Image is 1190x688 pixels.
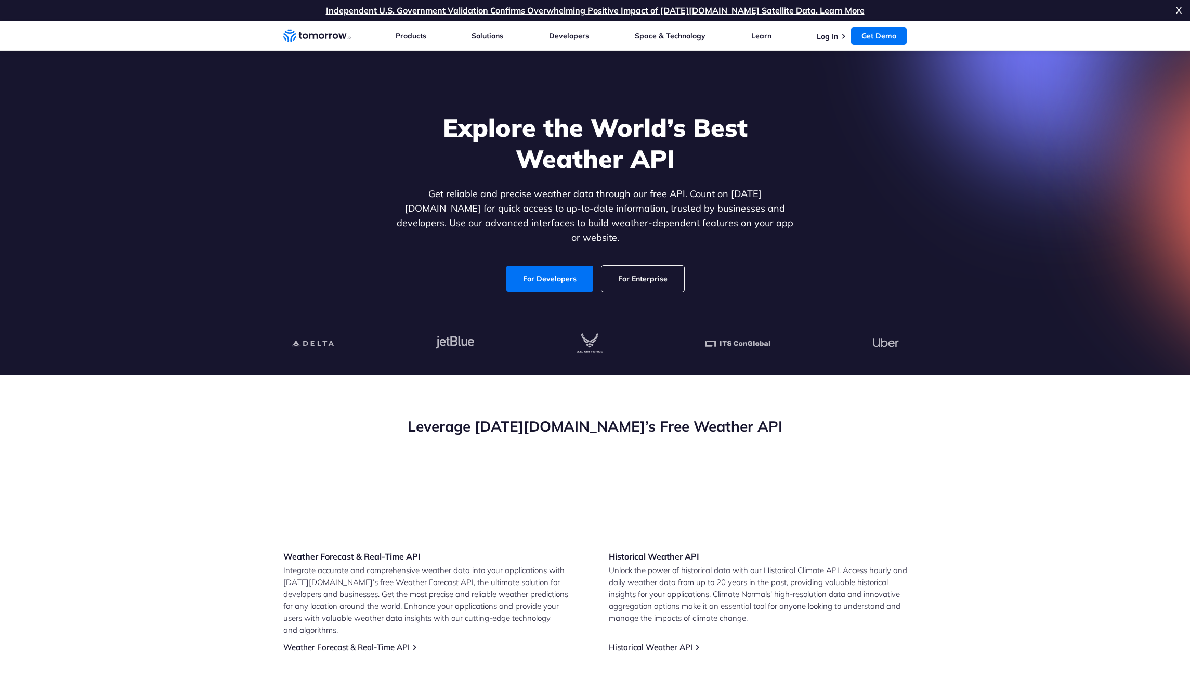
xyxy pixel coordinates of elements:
a: Get Demo [851,27,907,45]
a: Products [396,31,426,41]
h2: Leverage [DATE][DOMAIN_NAME]’s Free Weather API [283,417,907,436]
a: Developers [549,31,589,41]
a: Space & Technology [635,31,705,41]
a: Historical Weather API [609,642,692,652]
a: For Developers [506,266,593,292]
a: Log In [817,32,838,41]
a: Solutions [472,31,503,41]
a: For Enterprise [601,266,684,292]
p: Get reliable and precise weather data through our free API. Count on [DATE][DOMAIN_NAME] for quic... [395,187,796,245]
h1: Explore the World’s Best Weather API [395,112,796,174]
p: Unlock the power of historical data with our Historical Climate API. Access hourly and daily weat... [609,564,907,624]
h3: Weather Forecast & Real-Time API [283,551,439,562]
p: Integrate accurate and comprehensive weather data into your applications with [DATE][DOMAIN_NAME]... [283,564,582,636]
a: Learn [751,31,771,41]
a: Home link [283,28,351,44]
h3: Historical Weather API [609,551,765,562]
a: Weather Forecast & Real-Time API [283,642,410,652]
a: Independent U.S. Government Validation Confirms Overwhelming Positive Impact of [DATE][DOMAIN_NAM... [326,5,865,16]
